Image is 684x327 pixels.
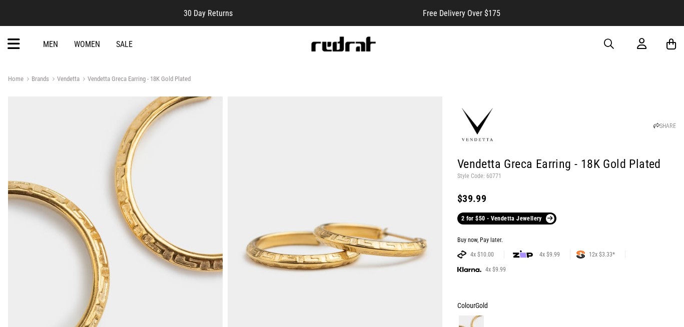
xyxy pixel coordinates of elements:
[481,265,510,273] span: 4x $9.99
[43,39,58,49] a: Men
[653,122,676,129] a: SHARE
[116,39,133,49] a: Sale
[576,250,585,258] img: SPLITPAY
[423,8,500,18] span: Free Delivery Over $175
[457,212,556,224] a: 2 for $50 - Vendetta Jewellery
[24,75,49,84] a: Brands
[466,250,498,258] span: 4x $10.00
[457,267,481,272] img: KLARNA
[457,156,676,172] h1: Vendetta Greca Earring - 18K Gold Plated
[475,301,488,309] span: Gold
[457,299,676,311] div: Colour
[310,36,376,51] img: Redrat logo
[253,8,403,18] iframe: Customer reviews powered by Trustpilot
[457,236,676,244] div: Buy now, Pay later.
[457,105,497,145] img: Vendetta
[49,75,80,84] a: Vendetta
[585,250,619,258] span: 12x $3.33*
[8,75,24,82] a: Home
[80,75,191,84] a: Vendetta Greca Earring - 18K Gold Plated
[513,249,533,259] img: zip
[457,250,466,258] img: AFTERPAY
[74,39,100,49] a: Women
[457,192,676,204] div: $39.99
[535,250,564,258] span: 4x $9.99
[184,8,233,18] span: 30 Day Returns
[457,172,676,180] p: Style Code: 60771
